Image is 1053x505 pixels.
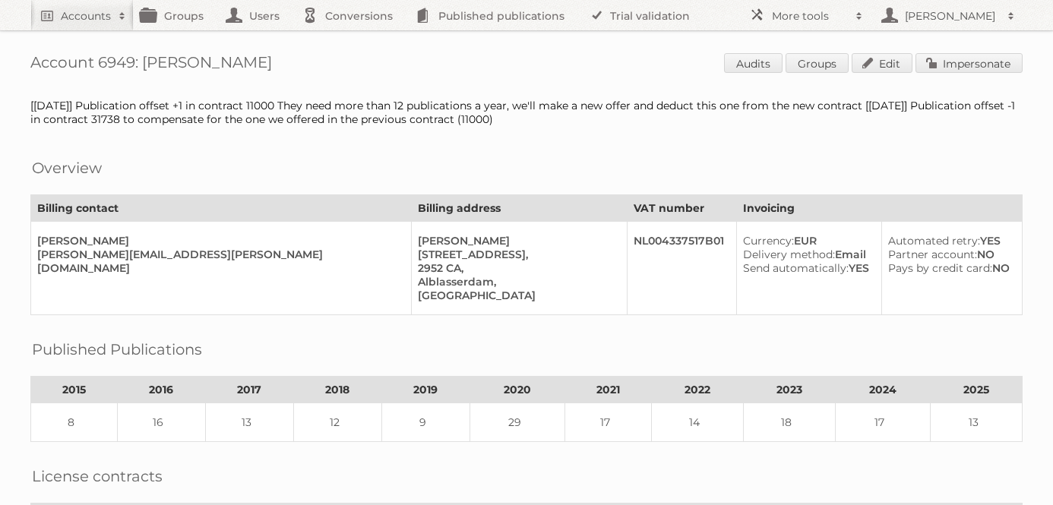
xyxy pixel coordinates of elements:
[31,195,412,222] th: Billing contact
[772,8,848,24] h2: More tools
[888,248,1010,261] div: NO
[743,261,849,275] span: Send automatically:
[32,465,163,488] h2: License contracts
[293,377,381,403] th: 2018
[31,403,118,442] td: 8
[117,377,205,403] th: 2016
[30,53,1023,76] h1: Account 6949: [PERSON_NAME]
[470,403,565,442] td: 29
[931,377,1023,403] th: 2025
[652,377,744,403] th: 2022
[30,99,1023,126] div: [[DATE]] Publication offset +1 in contract 11000 They need more than 12 publications a year, we'l...
[470,377,565,403] th: 2020
[743,261,869,275] div: YES
[205,403,293,442] td: 13
[627,195,736,222] th: VAT number
[888,234,1010,248] div: YES
[888,234,980,248] span: Automated retry:
[743,403,835,442] td: 18
[931,403,1023,442] td: 13
[418,234,615,261] div: [PERSON_NAME][STREET_ADDRESS],
[418,261,615,275] div: 2952 CA,
[411,195,627,222] th: Billing address
[915,53,1023,73] a: Impersonate
[627,222,736,315] td: NL004337517B01
[31,377,118,403] th: 2015
[205,377,293,403] th: 2017
[418,275,615,289] div: Alblasserdam,
[888,248,977,261] span: Partner account:
[381,377,470,403] th: 2019
[652,403,744,442] td: 14
[743,377,835,403] th: 2023
[381,403,470,442] td: 9
[743,234,794,248] span: Currency:
[743,234,869,248] div: EUR
[37,248,399,275] div: [PERSON_NAME][EMAIL_ADDRESS][PERSON_NAME][DOMAIN_NAME]
[61,8,111,24] h2: Accounts
[32,338,202,361] h2: Published Publications
[565,377,652,403] th: 2021
[418,289,615,302] div: [GEOGRAPHIC_DATA]
[888,261,1010,275] div: NO
[565,403,652,442] td: 17
[743,248,869,261] div: Email
[37,234,399,248] div: [PERSON_NAME]
[852,53,912,73] a: Edit
[32,156,102,179] h2: Overview
[293,403,381,442] td: 12
[724,53,783,73] a: Audits
[835,377,931,403] th: 2024
[835,403,931,442] td: 17
[736,195,1022,222] th: Invoicing
[786,53,849,73] a: Groups
[901,8,1000,24] h2: [PERSON_NAME]
[743,248,835,261] span: Delivery method:
[117,403,205,442] td: 16
[888,261,992,275] span: Pays by credit card:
